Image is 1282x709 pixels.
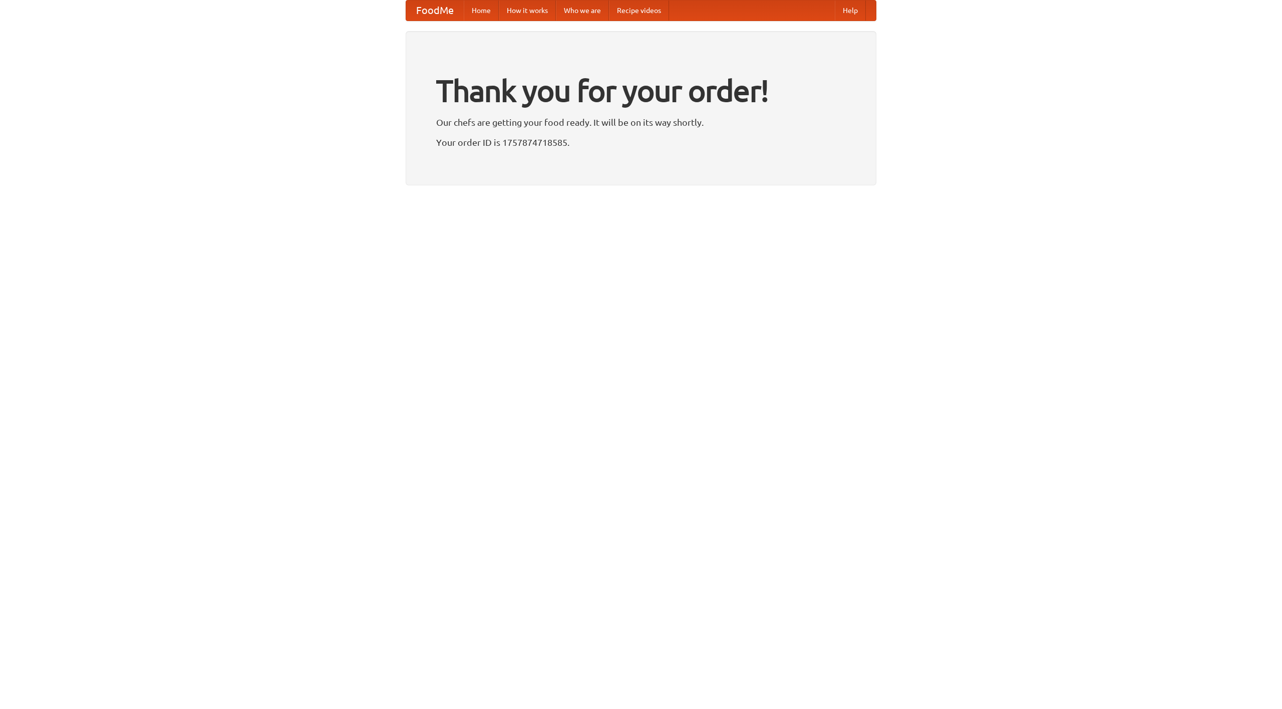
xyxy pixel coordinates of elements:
p: Our chefs are getting your food ready. It will be on its way shortly. [436,115,846,130]
a: How it works [499,1,556,21]
a: Help [835,1,866,21]
a: Home [464,1,499,21]
h1: Thank you for your order! [436,67,846,115]
a: Who we are [556,1,609,21]
a: FoodMe [406,1,464,21]
p: Your order ID is 1757874718585. [436,135,846,150]
a: Recipe videos [609,1,669,21]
